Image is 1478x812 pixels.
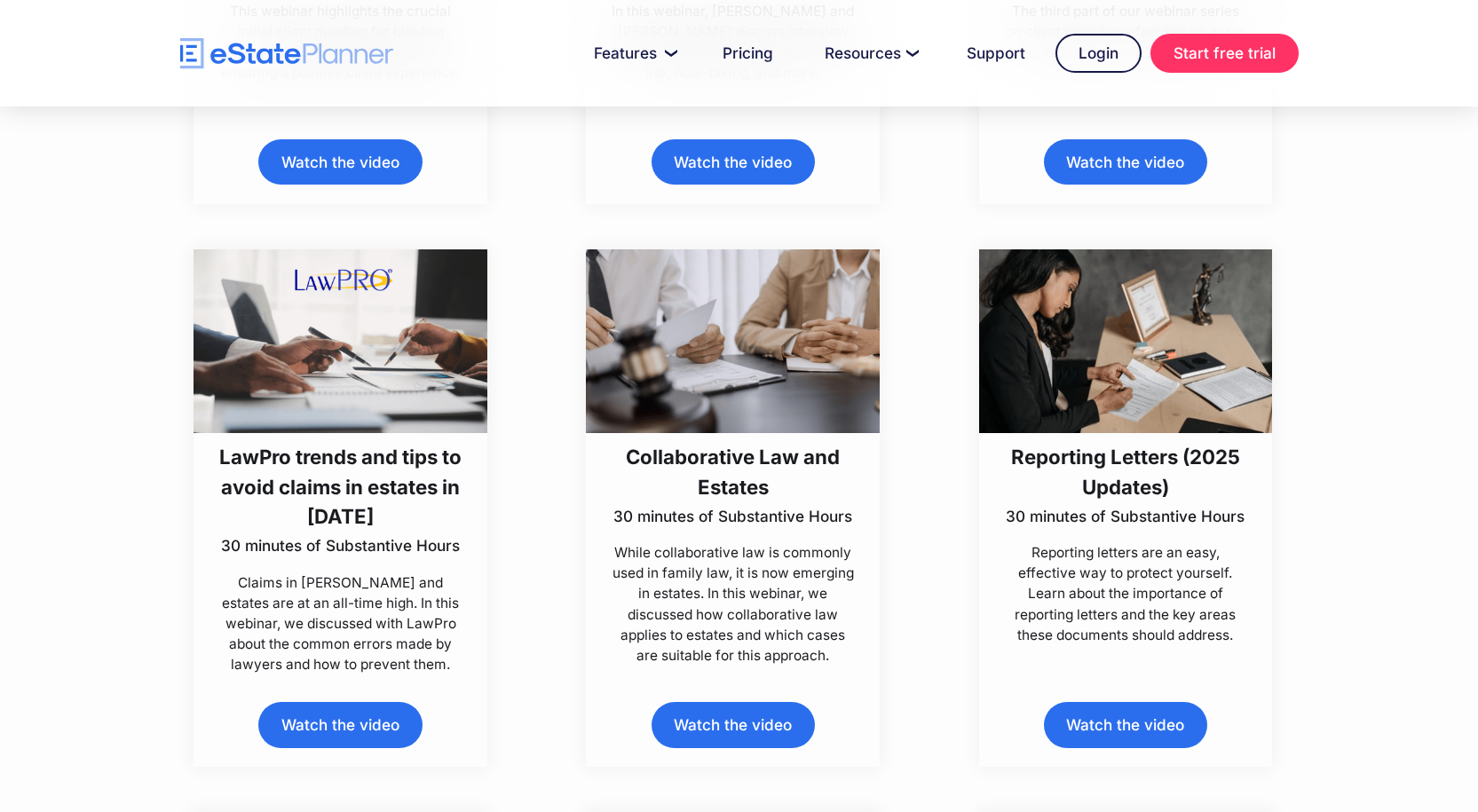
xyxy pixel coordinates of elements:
p: 30 minutes of Substantive Hours [611,506,856,527]
p: While collaborative law is commonly used in family law, it is now emerging in estates. In this we... [611,542,856,666]
a: Watch the video [1044,139,1207,185]
a: Watch the video [258,139,422,185]
h3: LawPro trends and tips to avoid claims in estates in [DATE] [218,442,463,531]
a: home [180,38,393,69]
a: Watch the video [652,139,815,185]
a: Watch the video [652,702,815,747]
a: LawPro trends and tips to avoid claims in estates in [DATE]30 minutes of Substantive HoursClaims ... [194,249,487,674]
p: 30 minutes of Substantive Hours [1003,506,1248,527]
a: Pricing [701,35,794,71]
p: Reporting letters are an easy, effective way to protect yourself. Learn about the importance of r... [1003,542,1248,645]
p: Claims in [PERSON_NAME] and estates are at an all-time high. In this webinar, we discussed with L... [218,572,463,675]
a: Reporting Letters (2025 Updates)30 minutes of Substantive HoursReporting letters are an easy, eff... [979,249,1273,645]
a: Login [1055,34,1142,73]
a: Watch the video [1044,702,1207,747]
h3: Reporting Letters (2025 Updates) [1003,442,1248,501]
a: Support [945,35,1047,71]
p: 30 minutes of Substantive Hours [218,535,463,556]
a: Start free trial [1150,34,1299,73]
a: Features [573,35,692,71]
h3: Collaborative Law and Estates [611,442,856,501]
a: Watch the video [258,702,422,747]
a: Resources [803,35,937,71]
a: Collaborative Law and Estates30 minutes of Substantive HoursWhile collaborative law is commonly u... [586,249,880,666]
